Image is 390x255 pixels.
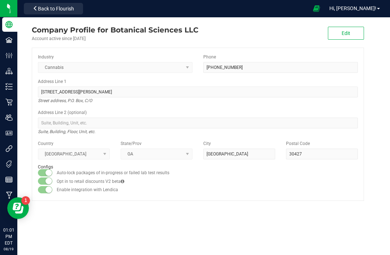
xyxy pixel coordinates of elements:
inline-svg: Manufacturing [5,192,13,199]
label: Opt in to retail discounts V2 beta [57,178,124,185]
inline-svg: Integrations [5,145,13,152]
span: Edit [342,30,350,36]
span: Open Ecommerce Menu [308,1,325,16]
div: Account active since [DATE] [32,35,198,42]
label: Address Line 1 [38,78,66,85]
label: Postal Code [286,140,310,147]
label: Enable integration with Lendica [57,186,118,193]
inline-svg: Reports [5,176,13,183]
p: 08/19 [3,246,14,252]
button: Edit [328,27,364,40]
inline-svg: Facilities [5,36,13,44]
input: Address [38,87,358,97]
inline-svg: Retail [5,98,13,106]
label: City [203,140,211,147]
inline-svg: Distribution [5,67,13,75]
span: Back to Flourish [38,6,74,12]
label: Auto-lock packages of in-progress or failed lab test results [57,170,169,176]
iframe: Resource center unread badge [21,196,30,205]
label: Phone [203,54,216,60]
inline-svg: Inventory [5,83,13,90]
i: Street address, P.O. Box, C/O [38,96,92,105]
span: Hi, [PERSON_NAME]! [329,5,376,11]
button: Back to Flourish [24,3,83,14]
label: Address Line 2 (optional) [38,109,87,116]
input: Postal Code [286,149,358,159]
iframe: Resource center [7,197,29,219]
p: 01:01 PM EDT [3,227,14,246]
inline-svg: User Roles [5,129,13,137]
inline-svg: Users [5,114,13,121]
inline-svg: Tags [5,161,13,168]
i: Suite, Building, Floor, Unit, etc. [38,127,95,136]
label: Industry [38,54,54,60]
div: Botanical Sciences LLC [32,25,198,35]
input: City [203,149,275,159]
label: Country [38,140,53,147]
h2: Configs [38,165,358,170]
input: Suite, Building, Unit, etc. [38,118,358,128]
input: (123) 456-7890 [203,62,358,73]
label: State/Prov [121,140,142,147]
inline-svg: Company [5,21,13,28]
inline-svg: Configuration [5,52,13,59]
